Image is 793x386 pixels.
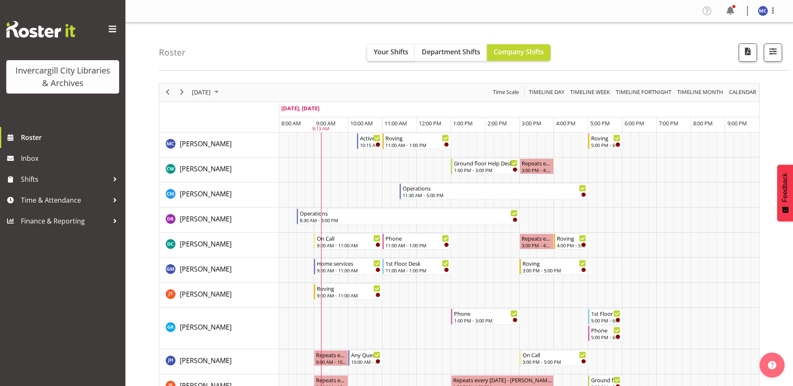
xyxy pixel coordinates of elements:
[768,361,776,369] img: help-xxl-2.png
[21,173,109,185] span: Shifts
[487,44,551,61] button: Company Shifts
[422,47,480,56] span: Department Shifts
[21,194,109,206] span: Time & Attendance
[739,43,757,62] button: Download a PDF of the roster for the current day
[758,6,768,16] img: maria-catu11656.jpg
[494,47,544,56] span: Company Shifts
[159,48,186,57] h4: Roster
[367,44,415,61] button: Your Shifts
[781,173,789,202] span: Feedback
[6,21,75,38] img: Rosterit website logo
[21,131,121,144] span: Roster
[15,64,111,89] div: Invercargill City Libraries & Archives
[415,44,487,61] button: Department Shifts
[374,47,408,56] span: Your Shifts
[777,165,793,221] button: Feedback - Show survey
[21,152,121,165] span: Inbox
[764,43,782,62] button: Filter Shifts
[21,215,109,227] span: Finance & Reporting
